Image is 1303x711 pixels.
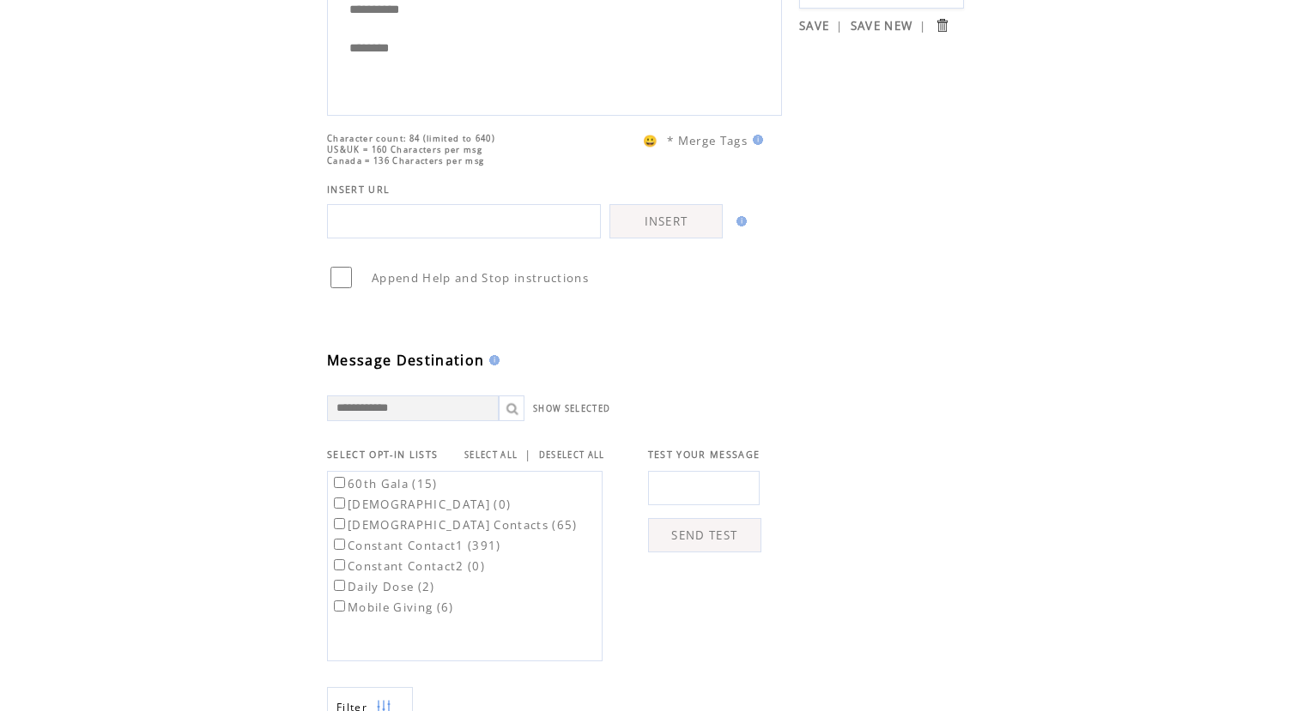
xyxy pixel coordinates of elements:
[667,133,748,148] span: * Merge Tags
[731,216,747,226] img: help.gif
[330,579,435,594] label: Daily Dose (2)
[330,517,578,533] label: [DEMOGRAPHIC_DATA] Contacts (65)
[334,580,345,591] input: Daily Dose (2)
[330,600,454,615] label: Mobile Giving (6)
[748,135,763,145] img: help.gif
[934,17,950,33] input: Submit
[372,270,589,286] span: Append Help and Stop instructions
[334,477,345,488] input: 60th Gala (15)
[327,351,484,370] span: Message Destination
[919,18,926,33] span: |
[327,184,390,196] span: INSERT URL
[334,600,345,612] input: Mobile Giving (6)
[539,449,605,461] a: DESELECT ALL
[836,18,843,33] span: |
[327,155,484,166] span: Canada = 136 Characters per msg
[648,518,761,552] a: SEND TEST
[533,403,610,414] a: SHOW SELECTED
[643,133,658,148] span: 😀
[524,447,531,462] span: |
[334,497,345,509] input: [DEMOGRAPHIC_DATA] (0)
[330,558,485,574] label: Constant Contact2 (0)
[464,449,518,461] a: SELECT ALL
[327,449,438,461] span: SELECT OPT-IN LISTS
[799,18,829,33] a: SAVE
[327,133,495,144] span: Character count: 84 (limited to 640)
[327,144,482,155] span: US&UK = 160 Characters per msg
[648,449,761,461] span: TEST YOUR MESSAGE
[484,355,500,365] img: help.gif
[334,518,345,529] input: [DEMOGRAPHIC_DATA] Contacts (65)
[330,476,438,491] label: 60th Gala (15)
[334,559,345,570] input: Constant Contact2 (0)
[851,18,913,33] a: SAVE NEW
[334,539,345,550] input: Constant Contact1 (391)
[330,538,501,553] label: Constant Contact1 (391)
[330,497,511,512] label: [DEMOGRAPHIC_DATA] (0)
[609,204,723,238] a: INSERT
